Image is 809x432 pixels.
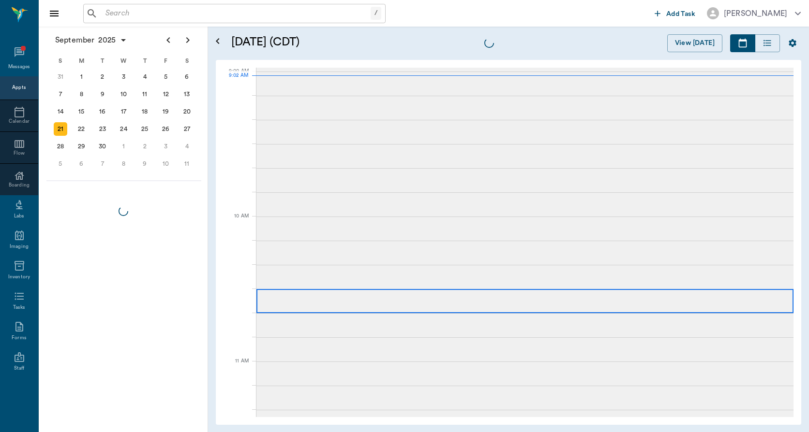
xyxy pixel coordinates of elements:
div: Wednesday, September 17, 2025 [117,105,131,118]
div: Messages [8,63,30,71]
div: Monday, September 22, 2025 [75,122,88,136]
button: Add Task [651,4,699,22]
div: Friday, September 5, 2025 [159,70,173,84]
div: S [176,54,197,68]
div: 10 AM [224,211,249,235]
div: Thursday, September 11, 2025 [138,87,151,101]
button: Open calendar [212,23,224,60]
div: Monday, October 6, 2025 [75,157,88,171]
div: Thursday, September 4, 2025 [138,70,151,84]
button: September2025 [50,30,132,50]
div: F [155,54,177,68]
div: Friday, September 12, 2025 [159,87,173,101]
div: M [71,54,92,68]
button: Close drawer [45,4,64,23]
div: Saturday, September 20, 2025 [180,105,194,118]
div: Tuesday, September 9, 2025 [96,87,109,101]
div: Saturday, September 27, 2025 [180,122,194,136]
div: Friday, September 19, 2025 [159,105,173,118]
div: Sunday, August 31, 2025 [54,70,67,84]
div: Monday, September 29, 2025 [75,140,88,153]
div: Thursday, October 2, 2025 [138,140,151,153]
div: Staff [14,365,24,372]
div: Tasks [13,304,25,311]
div: Saturday, September 6, 2025 [180,70,194,84]
div: Sunday, September 14, 2025 [54,105,67,118]
span: September [53,33,96,47]
button: Previous page [159,30,178,50]
input: Search [102,7,371,20]
div: Wednesday, September 24, 2025 [117,122,131,136]
div: Thursday, September 18, 2025 [138,105,151,118]
div: Saturday, October 4, 2025 [180,140,194,153]
div: Wednesday, October 8, 2025 [117,157,131,171]
button: [PERSON_NAME] [699,4,809,22]
div: W [113,54,135,68]
div: Wednesday, October 1, 2025 [117,140,131,153]
div: Friday, October 3, 2025 [159,140,173,153]
div: S [50,54,71,68]
div: Monday, September 8, 2025 [75,87,88,101]
div: Monday, September 15, 2025 [75,105,88,118]
span: 2025 [96,33,118,47]
div: Saturday, October 11, 2025 [180,157,194,171]
div: Friday, September 26, 2025 [159,122,173,136]
h5: [DATE] (CDT) [231,34,473,50]
div: Sunday, September 28, 2025 [54,140,67,153]
div: Saturday, September 13, 2025 [180,87,194,101]
button: View [DATE] [667,34,722,52]
button: Next page [178,30,197,50]
div: Tuesday, September 23, 2025 [96,122,109,136]
div: T [134,54,155,68]
div: Tuesday, September 2, 2025 [96,70,109,84]
div: Tuesday, October 7, 2025 [96,157,109,171]
div: 9:00 AM [224,66,249,90]
div: Sunday, October 5, 2025 [54,157,67,171]
div: T [92,54,113,68]
div: Sunday, September 7, 2025 [54,87,67,101]
div: Wednesday, September 10, 2025 [117,87,131,101]
div: / [371,7,381,20]
div: Thursday, September 25, 2025 [138,122,151,136]
div: [PERSON_NAME] [724,8,787,19]
div: Forms [12,334,26,342]
div: Labs [14,213,24,220]
div: Appts [12,84,26,91]
div: Friday, October 10, 2025 [159,157,173,171]
div: Monday, September 1, 2025 [75,70,88,84]
div: 11 AM [224,356,249,380]
div: Tuesday, September 16, 2025 [96,105,109,118]
div: Wednesday, September 3, 2025 [117,70,131,84]
div: Tuesday, September 30, 2025 [96,140,109,153]
div: Inventory [8,274,30,281]
div: Today, Sunday, September 21, 2025 [54,122,67,136]
div: Imaging [10,243,29,250]
div: Thursday, October 9, 2025 [138,157,151,171]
